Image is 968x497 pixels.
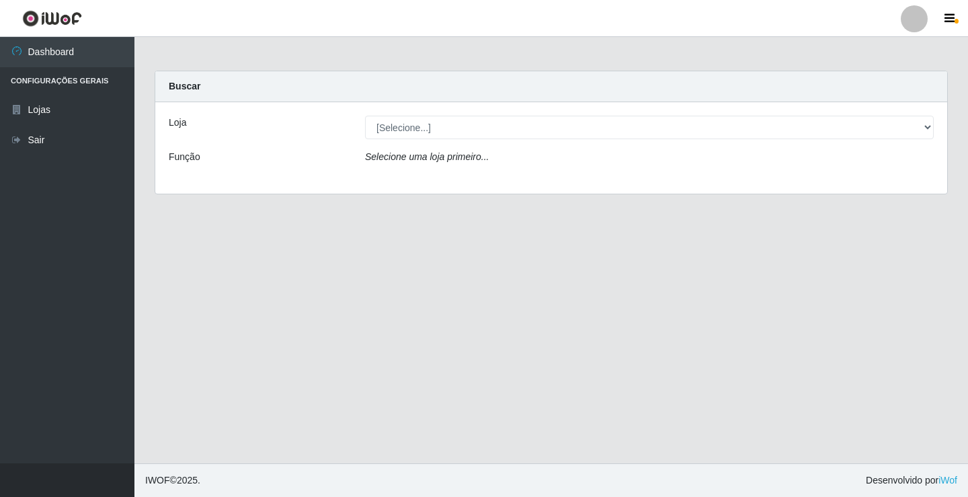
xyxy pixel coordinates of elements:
i: Selecione uma loja primeiro... [365,151,489,162]
span: © 2025 . [145,473,200,488]
label: Função [169,150,200,164]
img: CoreUI Logo [22,10,82,27]
label: Loja [169,116,186,130]
a: iWof [938,475,957,486]
span: IWOF [145,475,170,486]
strong: Buscar [169,81,200,91]
span: Desenvolvido por [866,473,957,488]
